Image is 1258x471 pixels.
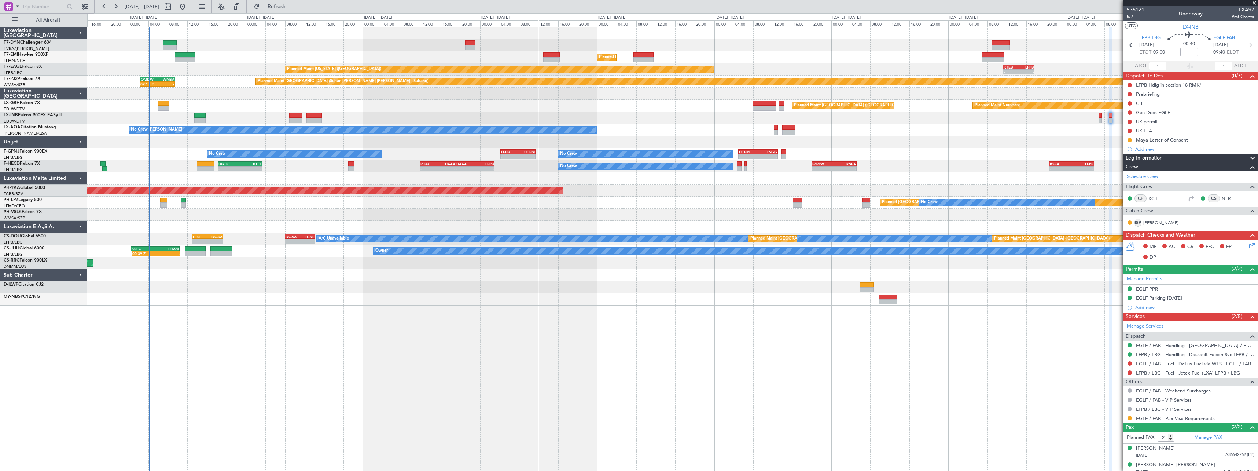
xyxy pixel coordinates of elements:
[125,3,159,10] span: [DATE] - [DATE]
[1136,91,1160,97] div: Prebriefing
[1135,304,1254,311] div: Add new
[968,20,987,27] div: 04:00
[519,20,538,27] div: 08:00
[193,239,207,244] div: -
[1136,406,1192,412] a: LFPB / LBG - VIP Services
[1127,6,1144,14] span: 536121
[4,101,20,105] span: LX-GBH
[285,20,305,27] div: 08:00
[22,1,65,12] input: Trip Number
[1004,70,1019,74] div: -
[636,20,656,27] div: 08:00
[1222,195,1238,202] a: NER
[921,197,938,208] div: No Crew
[1046,20,1065,27] div: 20:00
[4,258,47,263] a: CS-RRCFalcon 900LX
[218,167,240,171] div: -
[375,245,388,256] div: Owner
[1139,41,1154,49] span: [DATE]
[1126,154,1163,163] span: Leg Information
[1126,332,1146,341] span: Dispatch
[319,233,349,244] div: A/C Unavailable
[558,20,578,27] div: 16:00
[140,82,157,86] div: 02:17 Z
[1136,100,1142,106] div: CB
[4,282,44,287] a: D-ILWPCitation CJ2
[1072,167,1093,171] div: -
[792,20,812,27] div: 16:00
[1066,20,1085,27] div: 00:00
[1206,243,1214,251] span: FFC
[518,150,535,154] div: UCFM
[4,234,46,238] a: CS-DOUGlobal 6500
[758,150,777,154] div: LSGG
[1232,423,1242,431] span: (2/2)
[1126,72,1163,80] span: Dispatch To-Dos
[4,282,18,287] span: D-ILWP
[4,149,47,154] a: F-GPNJFalcon 900EX
[1134,219,1141,227] div: ISP
[1150,254,1156,261] span: DP
[987,20,1007,27] div: 08:00
[4,215,25,221] a: WMSA/SZB
[578,20,597,27] div: 20:00
[812,167,834,171] div: -
[1143,219,1178,226] a: [PERSON_NAME]
[363,20,382,27] div: 00:00
[218,162,240,166] div: UGTB
[343,20,363,27] div: 20:00
[456,162,475,166] div: UAAA
[246,20,265,27] div: 00:00
[227,20,246,27] div: 20:00
[882,197,986,208] div: Planned [GEOGRAPHIC_DATA] ([GEOGRAPHIC_DATA])
[1004,65,1019,69] div: KTEB
[1136,415,1215,421] a: EGLF / FAB - Pax Visa Requirements
[261,4,292,9] span: Refresh
[1136,445,1175,452] div: [PERSON_NAME]
[1149,62,1166,70] input: --:--
[734,20,753,27] div: 04:00
[1208,194,1220,202] div: CS
[1050,162,1071,166] div: KSEA
[1232,6,1254,14] span: LXA97
[909,20,929,27] div: 16:00
[890,20,909,27] div: 12:00
[1085,20,1104,27] div: 04:00
[130,15,158,21] div: [DATE] - [DATE]
[4,191,23,197] a: FCBB/BZV
[402,20,422,27] div: 08:00
[1136,128,1152,134] div: UK ETA
[4,106,25,112] a: EDLW/DTM
[441,20,460,27] div: 16:00
[518,154,535,159] div: -
[4,77,20,81] span: T7-PJ29
[4,198,42,202] a: 9H-LPZLegacy 500
[207,234,222,239] div: DGAA
[4,246,44,251] a: CS-JHHGlobal 6000
[286,239,300,244] div: -
[4,295,21,299] span: OY-NBS
[4,70,23,76] a: LFPB/LBG
[19,18,77,23] span: All Aircraft
[481,15,510,21] div: [DATE] - [DATE]
[4,203,25,209] a: LFMD/CEQ
[1126,378,1142,386] span: Others
[714,20,734,27] div: 00:00
[461,20,480,27] div: 20:00
[753,20,773,27] div: 08:00
[110,20,129,27] div: 20:00
[4,113,18,117] span: LX-INB
[240,162,261,166] div: RJTT
[1136,351,1254,358] a: LFPB / LBG - Handling - Dassault Falcon Svc LFPB / LBG
[324,20,343,27] div: 16:00
[209,149,226,160] div: No Crew
[834,162,856,166] div: KSEA
[193,234,207,239] div: ETSI
[812,20,831,27] div: 20:00
[4,186,45,190] a: 9H-YAAGlobal 5000
[1227,49,1239,56] span: ELDT
[4,113,62,117] a: LX-INBFalcon 900EX EASy II
[420,167,438,171] div: -
[1072,162,1093,166] div: LFPB
[739,150,758,154] div: UCFM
